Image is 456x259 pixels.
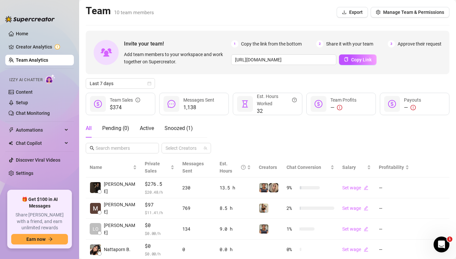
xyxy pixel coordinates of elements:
span: Messages Sent [183,97,214,103]
a: Set wageedit [342,185,368,190]
span: 9 % [287,184,297,191]
span: Nattaporn B. [104,246,131,253]
button: Copy Link [339,54,377,65]
div: All [86,124,92,132]
a: Content [16,89,33,95]
span: $ 11.41 /h [145,209,174,216]
span: 1 % [287,225,297,233]
a: Team Analytics [16,57,48,63]
span: 1 [447,237,452,242]
span: 1 [231,40,238,48]
img: Nattaporn Boonw… [90,244,101,255]
span: Last 7 days [90,79,151,88]
span: $0 [145,242,174,250]
span: exclamation-circle [337,105,342,110]
span: exclamation-circle [410,105,416,110]
span: Team Profits [330,97,356,103]
span: 🎁 Get $100 in AI Messages [11,196,68,209]
span: 3 [388,40,395,48]
img: Chat Copilot [9,141,13,146]
img: logo-BBDzfeDw.svg [5,16,55,22]
span: Salary [342,165,356,170]
span: [PERSON_NAME] [104,180,137,195]
span: thunderbolt [9,127,14,133]
th: Name [86,157,141,178]
div: Team Sales [110,96,140,104]
span: edit [364,185,368,190]
span: Active [140,125,154,131]
span: Automations [16,125,63,135]
span: 32 [257,107,297,115]
div: — [330,104,356,112]
span: Chat Copilot [16,138,63,148]
img: Aleksander Ovča… [90,182,101,193]
span: 2 % [287,205,297,212]
span: dollar-circle [315,100,322,108]
span: Manage Team & Permissions [383,10,444,15]
span: Messages Sent [182,161,204,174]
a: Set wageedit [342,226,368,232]
div: 13.5 h [220,184,251,191]
span: edit [364,227,368,231]
div: 0 [182,246,212,253]
span: copy [344,57,349,62]
span: hourglass [241,100,249,108]
span: Name [90,164,132,171]
span: Approve their request [398,40,441,48]
span: message [167,100,175,108]
span: Earn now [26,237,46,242]
div: Est. Hours Worked [257,93,297,107]
a: Setup [16,100,28,105]
span: [PERSON_NAME] [104,222,137,236]
span: edit [364,206,368,210]
div: — [404,104,421,112]
span: Private Sales [145,161,160,174]
span: Chat Conversion [287,165,321,170]
div: Est. Hours [220,160,246,175]
span: Export [349,10,363,15]
span: Payouts [404,97,421,103]
span: Izzy AI Chatter [9,77,43,83]
span: team [203,146,207,150]
span: 10 team members [114,10,154,16]
span: calendar [147,81,151,85]
a: Home [16,31,28,36]
h2: Team [86,5,154,17]
a: Settings [16,171,33,176]
div: 8.5 h [220,205,251,212]
span: Add team members to your workspace and work together on Supercreator. [124,51,228,65]
a: Set wageedit [342,247,368,252]
a: Set wageedit [342,206,368,211]
img: AI Chatter [45,74,55,84]
span: Snoozed ( 1 ) [165,125,193,131]
div: 230 [182,184,212,191]
button: Earn nowarrow-right [11,234,68,244]
div: 769 [182,205,212,212]
span: $ 20.48 /h [145,189,174,195]
div: 0.0 h [220,246,251,253]
span: 2 [316,40,323,48]
th: Creators [255,157,283,178]
span: search [90,146,94,150]
span: question-circle [292,93,297,107]
span: 1,138 [183,104,214,112]
span: dollar-circle [94,100,102,108]
span: $0 [145,221,174,229]
div: Pending ( 0 ) [102,124,129,132]
span: $ 0.00 /h [145,250,174,257]
span: question-circle [241,160,246,175]
span: Share [PERSON_NAME] with a friend, and earn unlimited rewards [11,212,68,231]
img: madison [259,224,268,234]
span: Invite your team! [124,40,231,48]
img: madison [259,183,268,192]
span: edit [364,247,368,252]
div: 134 [182,225,212,233]
span: arrow-right [48,237,53,242]
span: $ 0.00 /h [145,230,174,237]
span: 0 % [287,246,297,253]
td: — [375,178,413,198]
button: Export [337,7,368,17]
td: — [375,198,413,219]
img: chloe!! [259,204,268,213]
span: dollar-circle [388,100,396,108]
